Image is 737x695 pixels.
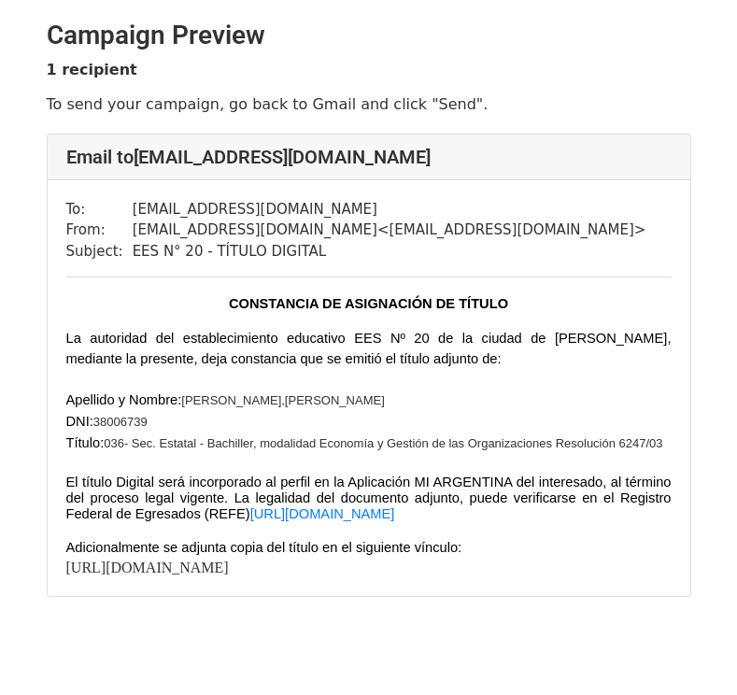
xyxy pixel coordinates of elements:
[66,331,672,366] span: La autoridad del establecimiento educativo EES Nº 20 de la ciudad de [PERSON_NAME], mediante la p...
[66,540,462,555] span: Adicionalmente se adjunta copia del título en el siguiente vínculo:
[93,415,148,429] span: 38006739
[181,393,285,407] span: [PERSON_NAME],
[66,146,672,168] h4: Email to [EMAIL_ADDRESS][DOMAIN_NAME]
[133,220,646,241] td: [EMAIL_ADDRESS][DOMAIN_NAME] < [EMAIL_ADDRESS][DOMAIN_NAME] >
[133,241,646,262] td: EES N° 20 - TÍTULO DIGITAL
[285,393,385,407] span: [PERSON_NAME]
[66,558,672,577] p: [URL][DOMAIN_NAME]
[47,20,691,51] h2: Campaign Preview
[66,220,133,241] td: From:
[66,241,133,262] td: Subject:
[66,414,93,429] span: DNI:
[250,506,395,521] a: [URL][DOMAIN_NAME]
[66,475,672,521] span: El título Digital será incorporado al perfil en la Aplicación MI ARGENTINA del interesado, al tér...
[47,94,691,114] p: To send your campaign, go back to Gmail and click "Send".
[104,436,662,450] span: 036- Sec. Estatal - Bachiller, modalidad Economía y Gestión de las Organizaciones Resolución 6247/03
[133,199,646,220] td: [EMAIL_ADDRESS][DOMAIN_NAME]
[229,296,508,311] span: CONSTANCIA DE ASIGNACIÓN DE TÍTULO
[66,199,133,220] td: To:
[66,435,105,450] span: Título:
[47,61,137,78] strong: 1 recipient
[66,392,182,407] span: Apellido y Nombre:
